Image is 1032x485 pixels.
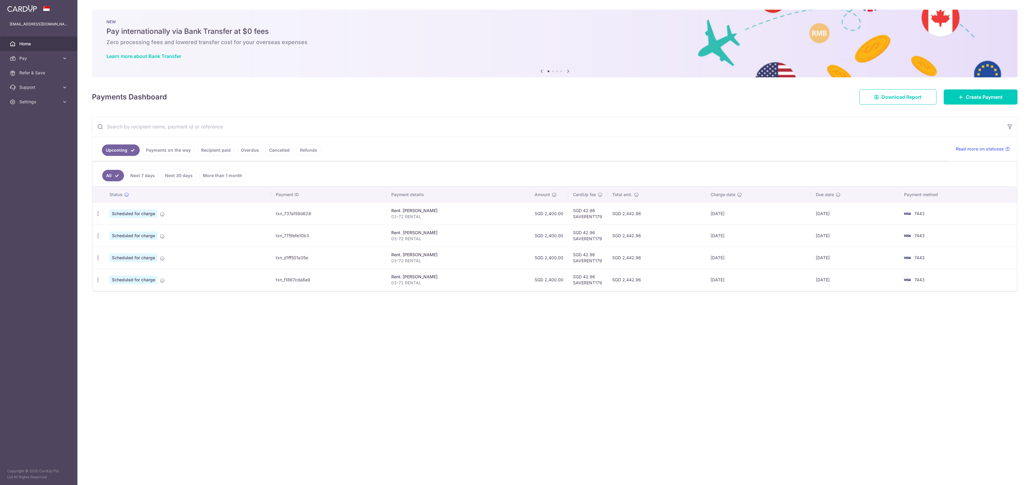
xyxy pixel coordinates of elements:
[711,192,735,198] span: Charge date
[706,269,811,291] td: [DATE]
[296,144,321,156] a: Refunds
[914,233,925,238] span: 7443
[109,276,158,284] span: Scheduled for charge
[568,225,607,247] td: SGD 42.96 SAVERENT179
[92,117,1003,136] input: Search by recipient name, payment id or reference
[901,254,913,261] img: Bank Card
[102,170,124,181] a: All
[109,254,158,262] span: Scheduled for charge
[126,170,159,181] a: Next 7 days
[391,214,525,220] p: 03-72 RENTAL
[914,255,925,260] span: 7443
[7,5,37,12] img: CardUp
[573,192,596,198] span: CardUp fee
[612,192,632,198] span: Total amt.
[106,27,1003,36] h5: Pay internationally via Bank Transfer at $0 fees
[530,225,568,247] td: SGD 2,400.00
[607,247,706,269] td: SGD 2,442.96
[391,230,525,236] div: Rent. [PERSON_NAME]
[993,467,1026,482] iframe: Opens a widget where you can find more information
[706,225,811,247] td: [DATE]
[271,269,386,291] td: txn_f1867cda8a9
[568,247,607,269] td: SGD 42.96 SAVERENT179
[944,89,1017,105] a: Create Payment
[106,39,1003,46] h6: Zero processing fees and lowered transfer cost for your overseas expenses
[19,55,59,61] span: Pay
[811,225,899,247] td: [DATE]
[899,187,1017,202] th: Payment method
[607,202,706,225] td: SGD 2,442.96
[568,202,607,225] td: SGD 42.96 SAVERENT179
[199,170,246,181] a: More than 1 month
[161,170,197,181] a: Next 30 days
[811,247,899,269] td: [DATE]
[914,211,925,216] span: 7443
[19,70,59,76] span: Refer & Save
[530,247,568,269] td: SGD 2,400.00
[901,210,913,217] img: Bank Card
[391,208,525,214] div: Rent. [PERSON_NAME]
[92,92,167,102] h4: Payments Dashboard
[966,93,1003,101] span: Create Payment
[901,276,913,283] img: Bank Card
[535,192,550,198] span: Amount
[265,144,294,156] a: Cancelled
[102,144,140,156] a: Upcoming
[109,192,122,198] span: Status
[391,274,525,280] div: Rent. [PERSON_NAME]
[607,225,706,247] td: SGD 2,442.96
[271,247,386,269] td: txn_d1ff501a35e
[901,232,913,239] img: Bank Card
[568,269,607,291] td: SGD 42.96 SAVERENT179
[881,93,922,101] span: Download Report
[19,84,59,90] span: Support
[816,192,834,198] span: Due date
[607,269,706,291] td: SGD 2,442.96
[914,277,925,282] span: 7443
[10,21,68,27] p: [EMAIL_ADDRESS][DOMAIN_NAME]
[956,146,1004,152] span: Read more on statuses
[19,41,59,47] span: Home
[530,202,568,225] td: SGD 2,400.00
[811,202,899,225] td: [DATE]
[706,247,811,269] td: [DATE]
[391,258,525,264] p: 03-72 RENTAL
[109,209,158,218] span: Scheduled for charge
[106,53,181,59] a: Learn more about Bank Transfer
[92,10,1017,77] img: Bank transfer banner
[237,144,263,156] a: Overdue
[271,202,386,225] td: txn_737a159d628
[109,231,158,240] span: Scheduled for charge
[391,252,525,258] div: Rent. [PERSON_NAME]
[106,19,1003,24] p: NEW
[859,89,936,105] a: Download Report
[142,144,195,156] a: Payments on the way
[391,280,525,286] p: 03-72 RENTAL
[271,225,386,247] td: txn_775fefe10b3
[956,146,1010,152] a: Read more on statuses
[391,236,525,242] p: 03-72 RENTAL
[530,269,568,291] td: SGD 2,400.00
[197,144,235,156] a: Recipient paid
[706,202,811,225] td: [DATE]
[811,269,899,291] td: [DATE]
[386,187,530,202] th: Payment details
[19,99,59,105] span: Settings
[271,187,386,202] th: Payment ID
